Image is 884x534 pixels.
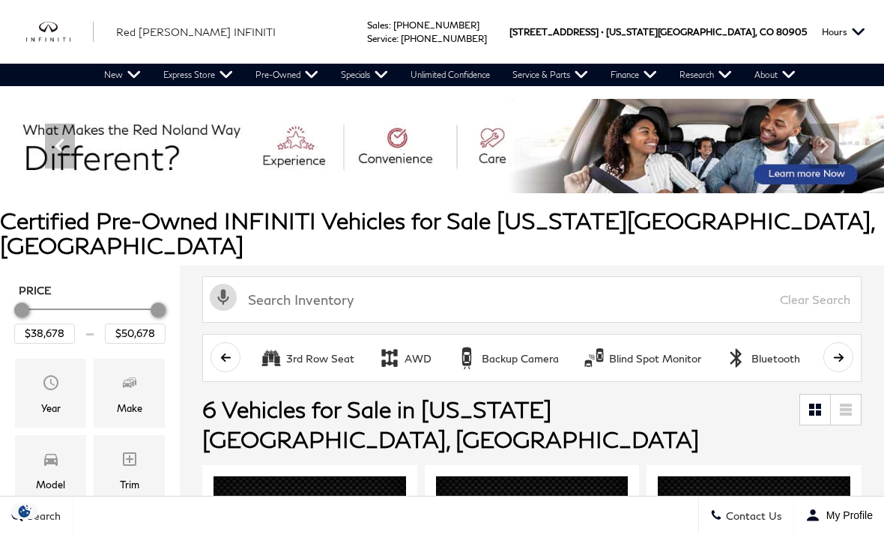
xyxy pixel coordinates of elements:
span: Go to slide 3 [445,166,460,180]
div: Blind Spot Monitor [609,352,701,365]
a: Unlimited Confidence [399,64,501,86]
nav: Main Navigation [93,64,807,86]
span: Model [42,446,60,476]
div: Previous [45,124,75,169]
a: [PHONE_NUMBER] [393,19,479,31]
div: Bluetooth [725,347,748,369]
input: Minimum [14,324,75,343]
span: Contact Us [722,509,782,522]
a: [STREET_ADDRESS] • [US_STATE][GEOGRAPHIC_DATA], CO 80905 [509,26,807,37]
div: Backup Camera [455,347,478,369]
div: TrimTrim [94,435,165,504]
span: 6 Vehicles for Sale in [US_STATE][GEOGRAPHIC_DATA], [GEOGRAPHIC_DATA] [202,395,699,452]
div: 3rd Row Seat [260,347,282,369]
h5: Price [19,284,161,297]
a: Specials [330,64,399,86]
input: Maximum [105,324,166,343]
span: Go to slide 2 [424,166,439,180]
a: Pre-Owned [244,64,330,86]
a: infiniti [26,22,94,42]
span: : [389,19,391,31]
div: Trim [120,476,139,493]
span: Go to slide 4 [466,166,481,180]
div: MakeMake [94,359,165,428]
button: scroll left [211,342,240,372]
div: Maximum Price [151,303,166,318]
span: Year [42,370,60,400]
a: Red [PERSON_NAME] INFINITI [116,24,276,40]
div: 3rd Row Seat [286,352,354,365]
div: Year [41,400,61,416]
a: New [93,64,152,86]
img: INFINITI [26,22,94,42]
a: Research [668,64,743,86]
button: Blind Spot MonitorBlind Spot Monitor [575,342,709,374]
button: BluetoothBluetooth [717,342,808,374]
div: Price [14,297,166,343]
div: ModelModel [15,435,86,504]
button: Backup CameraBackup Camera [447,342,567,374]
a: About [743,64,807,86]
span: Make [121,370,139,400]
button: scroll right [823,342,853,372]
div: Next [809,124,839,169]
span: Trim [121,446,139,476]
div: Make [117,400,142,416]
input: Search Inventory [202,276,862,323]
div: AWD [405,352,432,365]
button: AWDAWD [370,342,440,374]
span: Search [23,509,61,522]
div: Backup Camera [482,352,559,365]
button: Open user profile menu [794,497,884,534]
a: Service & Parts [501,64,599,86]
img: Opt-Out Icon [7,503,42,519]
a: Finance [599,64,668,86]
div: Minimum Price [14,303,29,318]
span: Red [PERSON_NAME] INFINITI [116,25,276,38]
span: Sales [367,19,389,31]
div: YearYear [15,359,86,428]
span: Go to slide 1 [403,166,418,180]
a: [PHONE_NUMBER] [401,33,487,44]
span: Service [367,33,396,44]
section: Click to Open Cookie Consent Modal [7,503,42,519]
span: My Profile [820,509,873,521]
div: Blind Spot Monitor [583,347,605,369]
svg: Click to toggle on voice search [210,284,237,311]
div: AWD [378,347,401,369]
span: : [396,33,399,44]
button: 3rd Row Seat3rd Row Seat [252,342,363,374]
div: Model [36,476,65,493]
a: Express Store [152,64,244,86]
div: Bluetooth [751,352,800,365]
